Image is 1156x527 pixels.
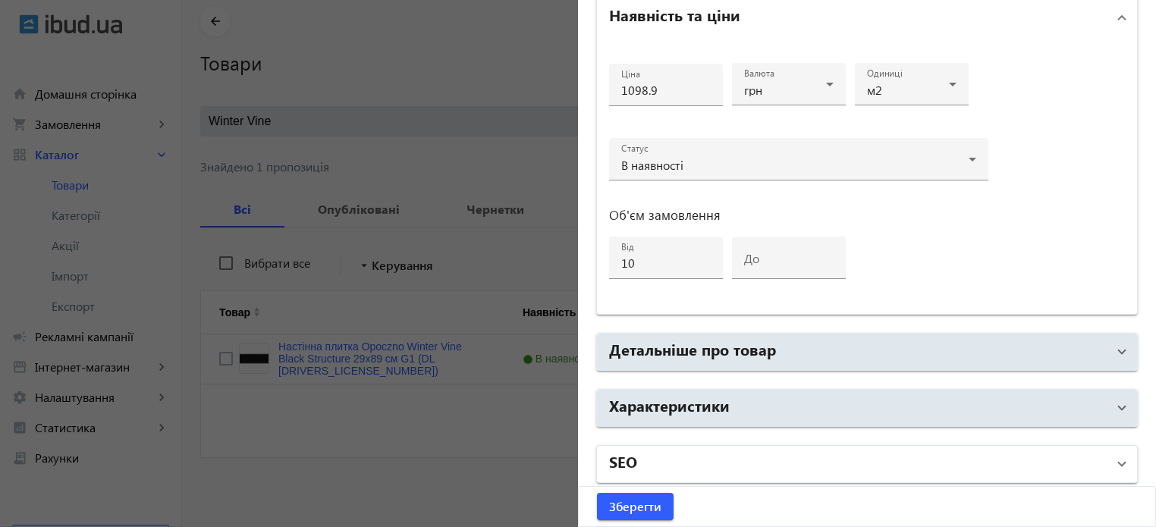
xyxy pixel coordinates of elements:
[744,67,774,80] mat-label: Валюта
[609,338,776,359] h2: Детальніше про товар
[597,334,1137,370] mat-expansion-panel-header: Детальніше про товар
[597,390,1137,426] mat-expansion-panel-header: Характеристики
[621,143,648,155] mat-label: Статус
[621,241,634,253] mat-label: від
[609,498,661,515] span: Зберегти
[609,450,637,472] h2: SEO
[597,446,1137,482] mat-expansion-panel-header: SEO
[867,67,903,80] mat-label: Одиниці
[609,4,740,25] h2: Наявність та ціни
[609,394,730,416] h2: Характеристики
[621,157,683,173] span: В наявності
[744,82,762,98] span: грн
[744,250,759,266] mat-label: до
[621,68,640,80] mat-label: Ціна
[597,42,1137,314] div: Наявність та ціни
[597,493,674,520] button: Зберегти
[867,82,882,98] span: м2
[609,209,988,221] h3: Об'єм замовлення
